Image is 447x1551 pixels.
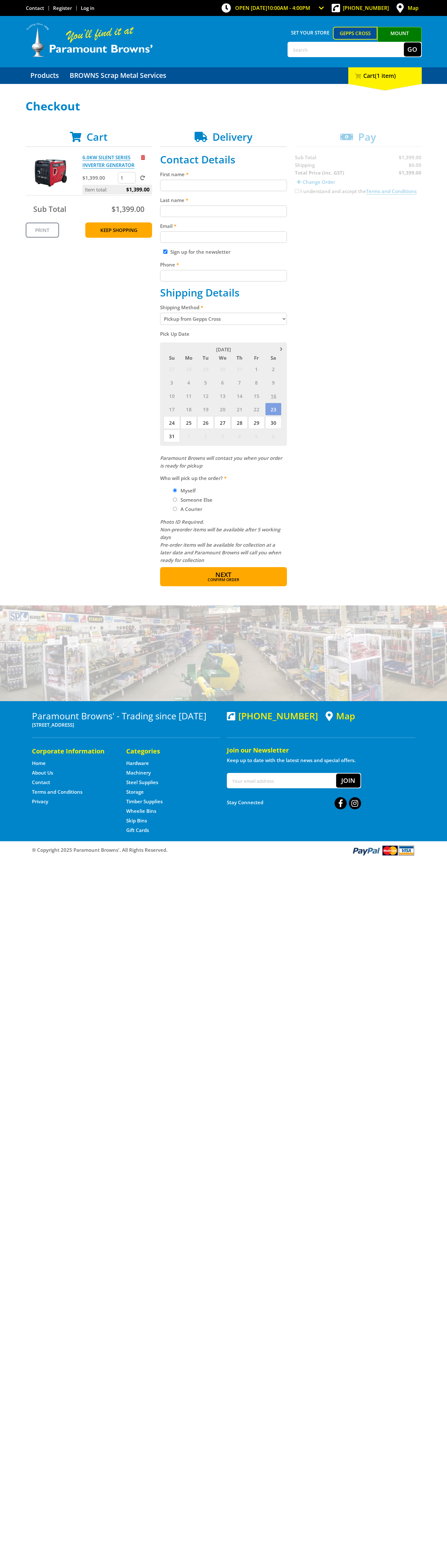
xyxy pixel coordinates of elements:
span: 19 [197,403,214,416]
span: 29 [248,416,265,429]
span: 22 [248,403,265,416]
a: Go to the Hardware page [126,760,149,767]
h5: Categories [126,747,208,756]
a: Go to the Terms and Conditions page [32,789,82,795]
label: Shipping Method [160,303,287,311]
input: Please select who will pick up the order. [173,488,177,492]
span: 14 [231,389,248,402]
label: Someone Else [178,494,215,505]
em: Photo ID Required. Non-preorder items will be available after 5 working days Pre-order items will... [160,519,281,563]
p: $1,399.00 [82,174,117,182]
span: 4 [231,430,248,442]
span: 1 [248,363,265,375]
span: We [214,354,231,362]
span: Sub Total [33,204,66,214]
h2: Contact Details [160,154,287,166]
span: Cart [87,130,108,144]
a: Go to the Privacy page [32,798,48,805]
div: Stay Connected [227,795,361,810]
a: Remove from cart [141,154,145,161]
span: Su [164,354,180,362]
label: Sign up for the newsletter [170,249,230,255]
span: 5 [248,430,265,442]
label: Email [160,222,287,230]
a: Log in [81,5,95,11]
a: Go to the Wheelie Bins page [126,808,156,814]
a: 6.0KW SILENT SERIES INVERTER GENERATOR [82,154,135,169]
label: First name [160,170,287,178]
span: 30 [214,363,231,375]
span: 21 [231,403,248,416]
select: Please select a shipping method. [160,313,287,325]
input: Please select who will pick up the order. [173,507,177,511]
h1: Checkout [26,100,422,113]
span: Mo [181,354,197,362]
span: 9 [265,376,281,389]
span: 24 [164,416,180,429]
input: Please enter your first name. [160,180,287,191]
span: Delivery [212,130,252,144]
span: 3 [164,376,180,389]
span: 12 [197,389,214,402]
a: Print [26,222,59,238]
span: 31 [231,363,248,375]
input: Please select who will pick up the order. [173,498,177,502]
span: Tu [197,354,214,362]
span: 27 [214,416,231,429]
span: 2 [265,363,281,375]
span: OPEN [DATE] [235,4,310,11]
a: Go to the Machinery page [126,769,151,776]
label: A Courier [178,504,204,514]
img: PayPal, Mastercard, Visa accepted [351,844,415,856]
span: 10 [164,389,180,402]
span: 7 [231,376,248,389]
span: Next [215,570,231,579]
a: Go to the Steel Supplies page [126,779,158,786]
span: $1,399.00 [126,185,150,194]
a: Go to the Timber Supplies page [126,798,163,805]
span: 28 [231,416,248,429]
div: Cart [348,67,422,84]
span: 27 [164,363,180,375]
a: Go to the Skip Bins page [126,817,147,824]
span: 6 [214,376,231,389]
span: 18 [181,403,197,416]
p: Item total: [82,185,152,194]
a: Keep Shopping [85,222,152,238]
a: Go to the Contact page [26,5,44,11]
span: 4 [181,376,197,389]
a: Go to the Products page [26,67,64,84]
a: Go to the Storage page [126,789,144,795]
span: 13 [214,389,231,402]
span: 26 [197,416,214,429]
span: 29 [197,363,214,375]
span: Set your store [288,27,333,38]
label: Phone [160,261,287,268]
span: Confirm order [174,578,273,582]
span: $1,399.00 [112,204,144,214]
span: 17 [164,403,180,416]
input: Please enter your telephone number. [160,270,287,281]
h5: Join our Newsletter [227,746,415,755]
span: 20 [214,403,231,416]
button: Next Confirm order [160,567,287,586]
a: Go to the Home page [32,760,46,767]
span: 11 [181,389,197,402]
button: Join [336,774,360,788]
a: Go to the registration page [53,5,72,11]
span: 8 [248,376,265,389]
button: Go [404,42,421,56]
span: Th [231,354,248,362]
span: 2 [197,430,214,442]
div: [PHONE_NUMBER] [227,711,318,721]
span: 25 [181,416,197,429]
span: 23 [265,403,281,416]
a: Go to the Contact page [32,779,50,786]
p: Keep up to date with the latest news and special offers. [227,756,415,764]
span: Sa [265,354,281,362]
a: Go to the BROWNS Scrap Metal Services page [65,67,171,84]
input: Please enter your last name. [160,206,287,217]
span: 16 [265,389,281,402]
em: Paramount Browns will contact you when your order is ready for pickup [160,455,282,469]
span: Fr [248,354,265,362]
